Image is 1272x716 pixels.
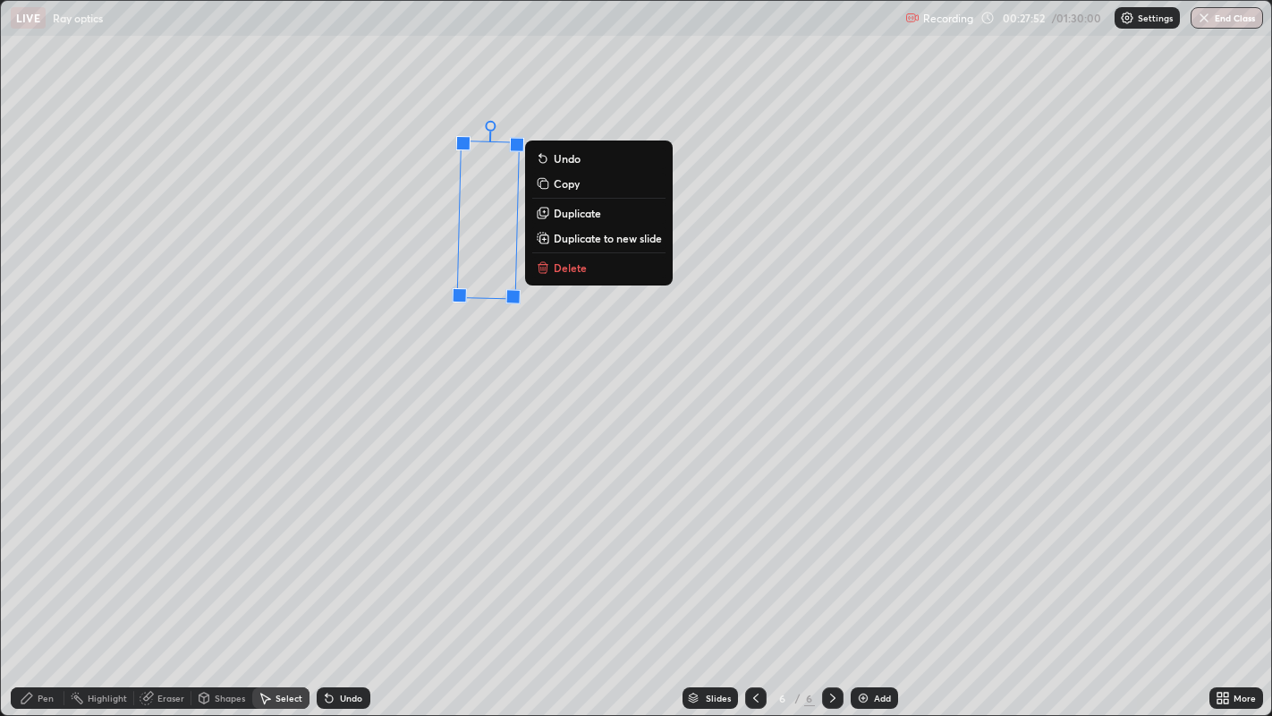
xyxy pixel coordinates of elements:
[554,231,662,245] p: Duplicate to new slide
[1234,694,1256,703] div: More
[1191,7,1263,29] button: End Class
[706,694,731,703] div: Slides
[532,202,666,224] button: Duplicate
[53,11,103,25] p: Ray optics
[774,693,792,703] div: 6
[804,690,815,706] div: 6
[532,227,666,249] button: Duplicate to new slide
[923,12,973,25] p: Recording
[554,206,601,220] p: Duplicate
[157,694,184,703] div: Eraser
[532,148,666,169] button: Undo
[905,11,920,25] img: recording.375f2c34.svg
[874,694,891,703] div: Add
[795,693,801,703] div: /
[1138,13,1173,22] p: Settings
[554,151,581,166] p: Undo
[340,694,362,703] div: Undo
[38,694,54,703] div: Pen
[554,260,587,275] p: Delete
[532,173,666,194] button: Copy
[215,694,245,703] div: Shapes
[16,11,40,25] p: LIVE
[1197,11,1211,25] img: end-class-cross
[532,257,666,278] button: Delete
[554,176,580,191] p: Copy
[856,691,870,705] img: add-slide-button
[88,694,127,703] div: Highlight
[276,694,302,703] div: Select
[1120,11,1134,25] img: class-settings-icons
